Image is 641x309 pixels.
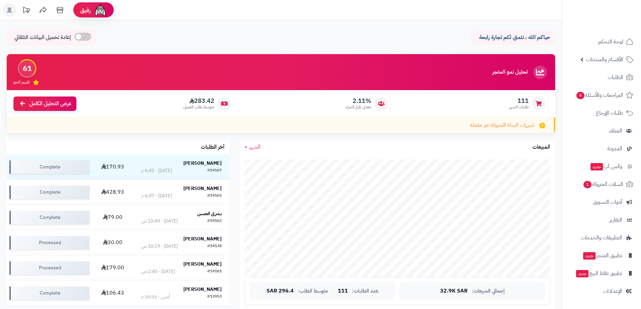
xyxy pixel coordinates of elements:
[566,158,637,175] a: وآتس آبجديد
[566,247,637,264] a: تطبيق المتجرجديد
[9,286,90,300] div: Complete
[583,180,623,189] span: السلات المتروكة
[266,288,294,294] span: 296.4 SAR
[13,96,76,111] a: عرض التحليل الكامل
[332,288,334,294] span: |
[582,251,622,260] span: تطبيق المتجر
[593,197,622,207] span: أدوات التسويق
[583,252,596,260] span: جديد
[346,97,371,105] span: 2.11%
[338,288,348,294] span: 111
[492,69,528,75] h3: تحليل نمو المتجر
[197,210,222,217] strong: بشرى الحسن
[532,144,550,150] h3: المبيعات
[566,283,637,299] a: الإعدادات
[183,286,222,293] strong: [PERSON_NAME]
[92,230,133,255] td: 30.00
[566,34,637,50] a: لوحة التحكم
[590,162,622,171] span: وآتس آب
[509,104,529,110] span: طلبات الشهر
[608,73,623,82] span: الطلبات
[183,235,222,242] strong: [PERSON_NAME]
[183,160,222,167] strong: [PERSON_NAME]
[591,163,603,170] span: جديد
[586,55,623,64] span: الأقسام والمنتجات
[9,186,90,199] div: Complete
[440,288,468,294] span: 32.9K SAR
[29,100,71,108] span: عرض التحليل الكامل
[566,141,637,157] a: المدونة
[207,268,222,275] div: #14161
[80,6,91,14] span: رفيق
[352,288,379,294] span: عدد الطلبات:
[566,105,637,121] a: طلبات الإرجاع
[245,143,260,151] a: الشهر
[566,194,637,210] a: أدوات التسويق
[509,97,529,105] span: 111
[576,92,584,99] span: 4
[566,212,637,228] a: التقارير
[207,218,222,225] div: #14162
[92,155,133,180] td: 170.93
[207,294,222,300] div: #13953
[566,176,637,192] a: السلات المتروكة1
[576,270,589,277] span: جديد
[598,37,623,46] span: لوحة التحكم
[566,123,637,139] a: العملاء
[201,144,224,150] h3: آخر الطلبات
[346,104,371,110] span: معدل تكرار الشراء
[141,294,170,300] div: أمس - 10:01 م
[472,288,505,294] span: إجمالي المبيعات:
[566,87,637,103] a: المراجعات والأسئلة4
[92,256,133,280] td: 179.00
[596,108,623,118] span: طلبات الإرجاع
[9,211,90,224] div: Complete
[9,261,90,275] div: Processed
[603,286,622,296] span: الإعدادات
[207,167,222,174] div: #14167
[141,193,172,199] div: [DATE] - 6:07 م
[566,69,637,85] a: الطلبات
[207,243,222,250] div: #14138
[9,160,90,174] div: Complete
[92,205,133,230] td: 79.00
[609,126,622,136] span: العملاء
[183,261,222,268] strong: [PERSON_NAME]
[18,3,35,18] a: تحديثات المنصة
[595,17,635,31] img: logo-2.png
[9,236,90,249] div: Processed
[609,215,622,225] span: التقارير
[141,218,178,225] div: [DATE] - 10:49 ص
[298,288,328,294] span: متوسط الطلب:
[566,230,637,246] a: التطبيقات والخدمات
[470,121,534,129] span: تنبيهات السلة المتروكة غير مفعلة
[581,233,622,242] span: التطبيقات والخدمات
[92,281,133,306] td: 106.43
[14,34,71,41] span: إعادة تحميل البيانات التلقائي
[207,193,222,199] div: #14165
[183,97,214,105] span: 283.42
[583,181,592,188] span: 1
[575,269,622,278] span: تطبيق نقاط البيع
[141,268,175,275] div: [DATE] - 2:40 ص
[566,265,637,281] a: تطبيق نقاط البيعجديد
[476,34,550,41] p: حياكم الله ، نتمنى لكم تجارة رابحة
[13,79,30,85] span: تقييم النمو
[607,144,622,153] span: المدونة
[141,167,172,174] div: [DATE] - 6:45 م
[141,243,178,250] div: [DATE] - 10:19 ص
[92,180,133,205] td: 428.93
[183,104,214,110] span: متوسط طلب العميل
[576,90,623,100] span: المراجعات والأسئلة
[249,143,260,151] span: الشهر
[183,185,222,192] strong: [PERSON_NAME]
[94,3,107,17] img: ai-face.png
